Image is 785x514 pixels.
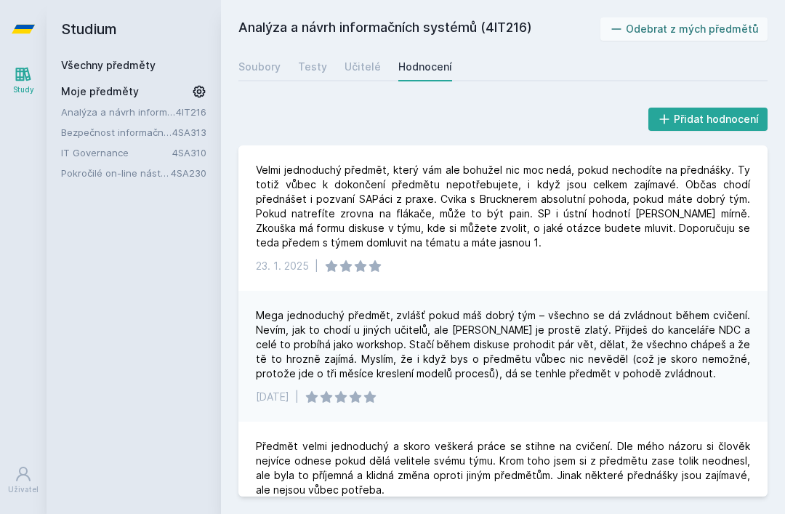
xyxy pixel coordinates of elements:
a: 4SA230 [171,167,206,179]
div: Učitelé [345,60,381,74]
div: 23. 1. 2025 [256,259,309,273]
div: [DATE] [256,390,289,404]
h2: Analýza a návrh informačních systémů (4IT216) [238,17,600,41]
div: | [315,259,318,273]
a: Uživatel [3,458,44,502]
button: Odebrat z mých předmětů [600,17,768,41]
a: Bezpečnost informačních systémů [61,125,172,140]
a: 4SA313 [172,127,206,138]
a: Soubory [238,52,281,81]
div: Study [13,84,34,95]
div: Testy [298,60,327,74]
a: 4IT216 [176,106,206,118]
a: Study [3,58,44,103]
a: Všechny předměty [61,59,156,71]
a: 4SA310 [172,147,206,158]
a: Hodnocení [398,52,452,81]
button: Přidat hodnocení [648,108,768,131]
span: Moje předměty [61,84,139,99]
div: Předmět velmi jednoduchý a skoro veškerá práce se stihne na cvičení. Dle mého názoru si člověk ne... [256,439,750,497]
a: Testy [298,52,327,81]
div: Soubory [238,60,281,74]
a: Učitelé [345,52,381,81]
div: Mega jednoduchý předmět, zvlášť pokud máš dobrý tým – všechno se dá zvládnout během cvičení. Neví... [256,308,750,381]
div: Hodnocení [398,60,452,74]
a: IT Governance [61,145,172,160]
div: Velmi jednoduchý předmět, který vám ale bohužel nic moc nedá, pokud nechodíte na přednášky. Ty to... [256,163,750,250]
div: Uživatel [8,484,39,495]
a: Pokročilé on-line nástroje pro analýzu a zpracování informací [61,166,171,180]
div: | [295,390,299,404]
a: Analýza a návrh informačních systémů [61,105,176,119]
